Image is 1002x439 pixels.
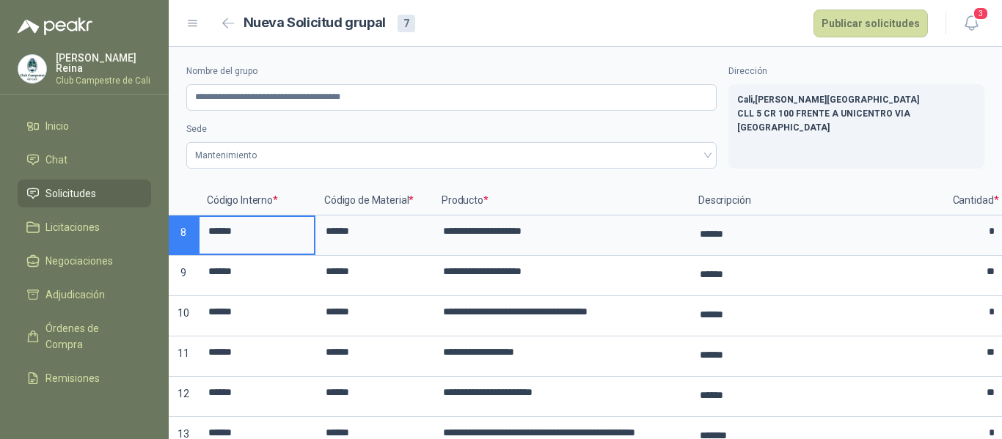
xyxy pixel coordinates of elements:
button: 3 [958,10,984,37]
p: [PERSON_NAME] Reina [56,53,151,73]
h2: Nueva Solicitud grupal [244,12,386,34]
span: Negociaciones [45,253,113,269]
span: Licitaciones [45,219,100,235]
p: 11 [169,336,198,377]
p: 9 [169,256,198,296]
a: Licitaciones [18,213,151,241]
div: 7 [398,15,415,32]
a: Solicitudes [18,180,151,207]
p: Descripción [690,186,946,215]
label: Nombre del grupo [186,64,717,78]
span: Órdenes de Compra [45,320,137,353]
p: Club Campestre de Cali [56,76,151,85]
a: Configuración [18,398,151,426]
p: Producto [433,186,690,215]
button: Publicar solicitudes [813,10,928,37]
label: Sede [186,122,717,136]
img: Logo peakr [18,18,92,35]
span: Remisiones [45,370,100,386]
img: Company Logo [18,55,46,83]
p: 10 [169,296,198,336]
span: Adjudicación [45,287,105,303]
p: CLL 5 CR 100 FRENTE A UNICENTRO VIA [GEOGRAPHIC_DATA] [737,107,976,135]
a: Remisiones [18,364,151,392]
span: Inicio [45,118,69,134]
a: Órdenes de Compra [18,314,151,358]
p: Código Interno [198,186,315,215]
span: 3 [973,7,989,21]
a: Chat [18,146,151,174]
span: Chat [45,152,67,168]
p: 8 [169,215,198,256]
p: Código de Material [315,186,433,215]
p: 12 [169,377,198,417]
label: Dirección [728,64,984,78]
a: Inicio [18,112,151,140]
a: Adjudicación [18,281,151,309]
a: Negociaciones [18,247,151,275]
span: Solicitudes [45,185,96,202]
p: Cali , [PERSON_NAME][GEOGRAPHIC_DATA] [737,93,976,107]
span: Mantenimiento [195,144,708,166]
